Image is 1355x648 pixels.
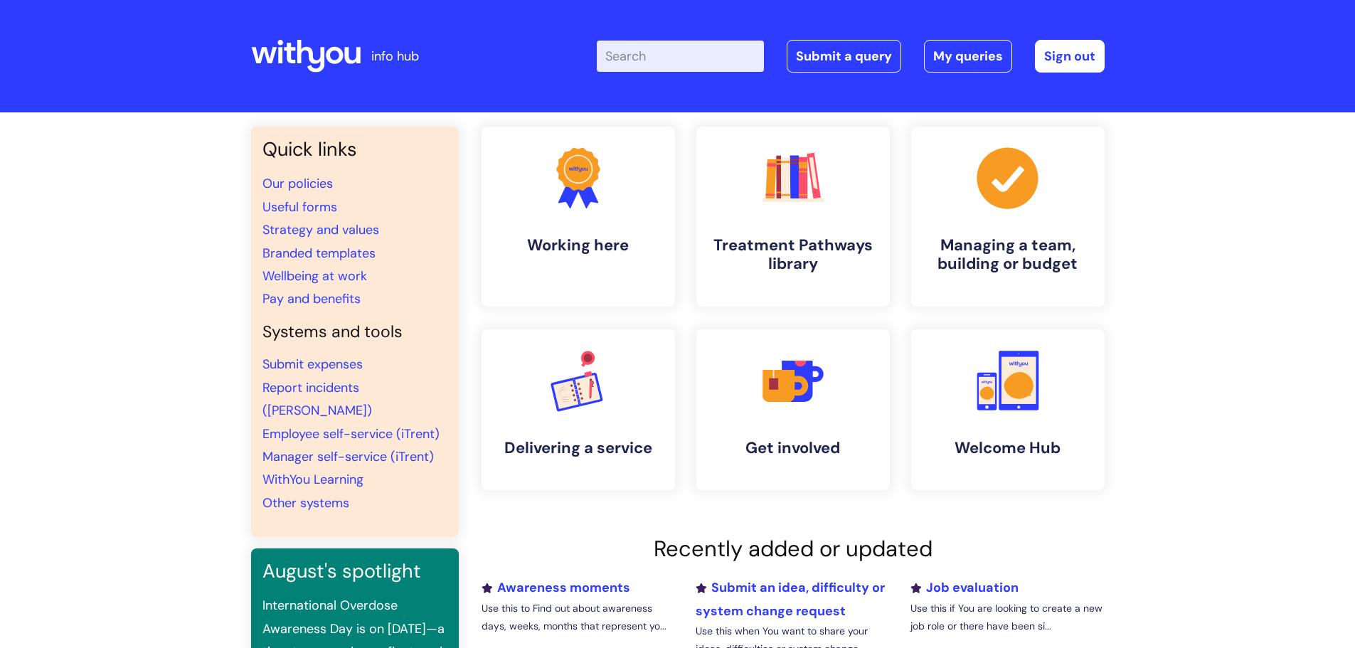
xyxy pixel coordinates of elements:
[262,322,447,342] h4: Systems and tools
[696,329,890,490] a: Get involved
[262,221,379,238] a: Strategy and values
[262,425,440,442] a: Employee self-service (iTrent)
[924,40,1012,73] a: My queries
[597,40,1105,73] div: | -
[482,329,675,490] a: Delivering a service
[262,356,363,373] a: Submit expenses
[493,439,664,457] h4: Delivering a service
[696,579,885,619] a: Submit an idea, difficulty or system change request
[923,439,1093,457] h4: Welcome Hub
[262,175,333,192] a: Our policies
[482,536,1105,562] h2: Recently added or updated
[708,236,878,274] h4: Treatment Pathways library
[911,127,1105,307] a: Managing a team, building or budget
[482,600,675,635] p: Use this to Find out about awareness days, weeks, months that represent yo...
[493,236,664,255] h4: Working here
[597,41,764,72] input: Search
[262,138,447,161] h3: Quick links
[262,471,363,488] a: WithYou Learning
[262,245,376,262] a: Branded templates
[262,560,447,583] h3: August's spotlight
[911,329,1105,490] a: Welcome Hub
[708,439,878,457] h4: Get involved
[923,236,1093,274] h4: Managing a team, building or budget
[262,379,372,419] a: Report incidents ([PERSON_NAME])
[262,290,361,307] a: Pay and benefits
[910,579,1019,596] a: Job evaluation
[1035,40,1105,73] a: Sign out
[910,600,1104,635] p: Use this if You are looking to create a new job role or there have been si...
[482,579,630,596] a: Awareness moments
[482,127,675,307] a: Working here
[696,127,890,307] a: Treatment Pathways library
[262,494,349,511] a: Other systems
[371,45,419,68] p: info hub
[262,267,367,285] a: Wellbeing at work
[787,40,901,73] a: Submit a query
[262,448,434,465] a: Manager self-service (iTrent)
[262,198,337,216] a: Useful forms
